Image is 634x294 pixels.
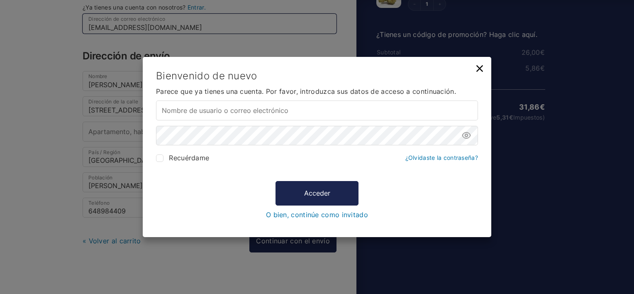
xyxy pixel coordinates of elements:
[156,88,478,95] span: Parece que ya tienes una cuenta. Por favor, introduzca sus datos de acceso a continuación.
[266,211,368,218] a: O bien, continúe como invitado
[156,70,478,82] h3: Bienvenido de nuevo
[156,154,163,162] input: Recuérdame
[156,100,478,120] input: Nombre de usuario o correo electrónico
[169,154,209,162] span: Recuérdame
[276,181,358,206] button: Acceder
[405,154,478,161] a: ¿Olvidaste la contraseña?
